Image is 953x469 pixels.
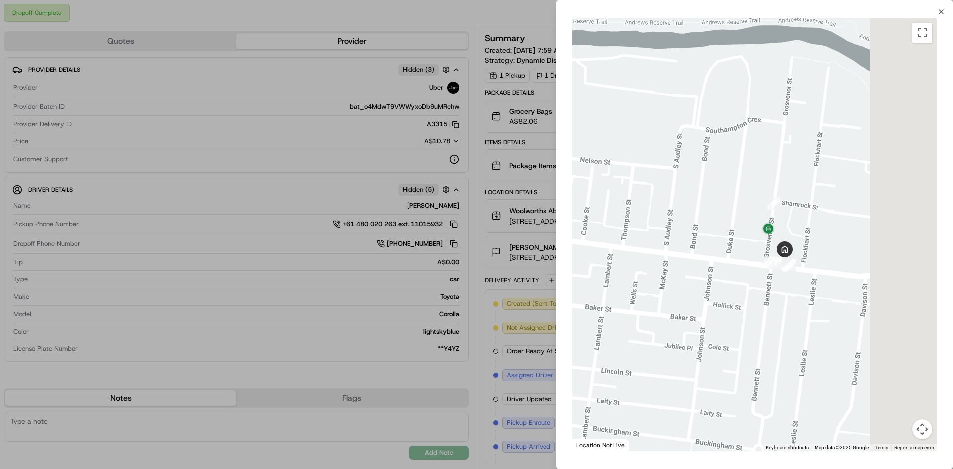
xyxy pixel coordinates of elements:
button: Keyboard shortcuts [766,444,809,451]
div: 9 [770,257,783,270]
div: 11 [783,259,796,272]
div: 12 [766,257,779,269]
button: Toggle fullscreen view [912,23,932,43]
a: Terms (opens in new tab) [875,445,888,450]
div: Location Not Live [572,439,629,451]
a: Open this area in Google Maps (opens a new window) [575,438,608,451]
div: 13 [762,256,775,269]
a: Report a map error [894,445,934,450]
span: Map data ©2025 Google [815,445,869,450]
div: 10 [782,259,795,271]
div: 14 [767,197,780,210]
button: Map camera controls [912,419,932,439]
img: Google [575,438,608,451]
